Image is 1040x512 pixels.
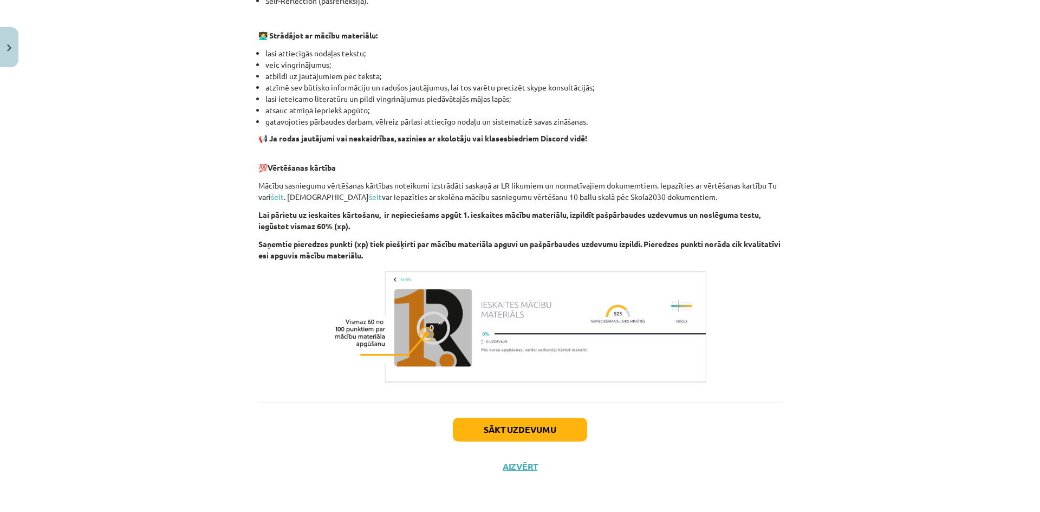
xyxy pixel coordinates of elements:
li: atzīmē sev būtisko informāciju un radušos jautājumus, lai tos varētu precizēt skype konsultācijās; [265,82,782,93]
p: Mācību sasniegumu vērtēšanas kārtības noteikumi izstrādāti saskaņā ar LR likumiem un normatīvajie... [258,180,782,203]
strong: 🧑‍💻 Strādājot ar mācību materiālu: [258,30,378,40]
b: Lai pārietu uz ieskaites kārtošanu, ir nepieciešams apgūt 1. ieskaites mācību materiālu, izpildīt... [258,210,760,231]
li: lasi attiecīgās nodaļas tekstu; [265,48,782,59]
b: Vērtēšanas kārtība [268,163,336,172]
li: atsauc atmiņā iepriekš apgūto; [265,105,782,116]
li: atbildi uz jautājumiem pēc teksta; [265,70,782,82]
li: lasi ieteicamo literatūru un pildi vingrinājumus piedāvātajās mājas lapās; [265,93,782,105]
a: šeit [369,192,382,202]
li: veic vingrinājumus; [265,59,782,70]
a: šeit [271,192,284,202]
li: gatavojoties pārbaudes darbam, vēlreiz pārlasi attiecīgo nodaļu un sistematizē savas zināšanas. [265,116,782,127]
b: Saņemtie pieredzes punkti (xp) tiek piešķirti par mācību materiāla apguvi un pašpārbaudes uzdevum... [258,239,781,260]
strong: 📢 Ja rodas jautājumi vai neskaidrības, sazinies ar skolotāju vai klasesbiedriem Discord vidē! [258,133,587,143]
button: Sākt uzdevumu [453,418,587,442]
p: 💯 [258,151,782,173]
button: Aizvērt [499,461,541,472]
img: icon-close-lesson-0947bae3869378f0d4975bcd49f059093ad1ed9edebbc8119c70593378902aed.svg [7,44,11,51]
